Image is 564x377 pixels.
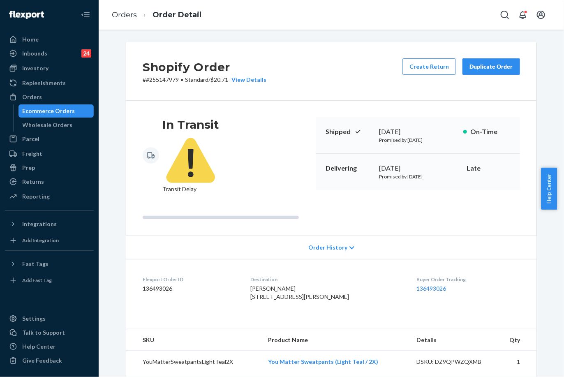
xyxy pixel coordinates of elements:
button: Give Feedback [5,354,94,367]
div: Duplicate Order [469,62,513,71]
a: Freight [5,147,94,160]
p: Delivering [326,164,372,173]
button: View Details [228,76,266,84]
div: Give Feedback [22,356,62,365]
div: Help Center [22,342,55,351]
ol: breadcrumbs [105,3,208,27]
a: Home [5,33,94,46]
div: Wholesale Orders [23,121,73,129]
p: Shipped [326,127,372,136]
th: Product Name [261,329,410,351]
a: Returns [5,175,94,188]
dt: Destination [251,276,404,283]
p: Late [467,164,510,173]
div: Returns [22,178,44,186]
div: Fast Tags [22,260,49,268]
a: Orders [112,10,137,19]
td: 1 [500,351,536,373]
a: Settings [5,312,94,325]
button: Help Center [541,168,557,210]
span: Transit Delay [162,132,219,192]
span: Order History [308,243,347,252]
p: Promised by [DATE] [379,136,457,143]
div: Reporting [22,192,50,201]
a: Order Detail [153,10,201,19]
div: Inventory [22,64,49,72]
a: Reporting [5,190,94,203]
a: Add Integration [5,234,94,247]
div: Ecommerce Orders [23,107,75,115]
td: YouMatterSweatpantsLightTeal2X [126,351,261,373]
a: Orders [5,90,94,104]
button: Close Navigation [77,7,94,23]
div: Orders [22,93,42,101]
div: 24 [81,49,91,58]
a: You Matter Sweatpants (Light Teal / 2X) [268,358,378,365]
button: Open Search Box [497,7,513,23]
a: Inbounds24 [5,47,94,60]
span: [PERSON_NAME] [STREET_ADDRESS][PERSON_NAME] [251,285,349,300]
span: Standard [185,76,208,83]
div: Home [22,35,39,44]
button: Integrations [5,217,94,231]
p: On-Time [470,127,510,136]
a: Help Center [5,340,94,353]
button: Open notifications [515,7,531,23]
span: • [180,76,183,83]
a: Inventory [5,62,94,75]
a: Talk to Support [5,326,94,339]
th: SKU [126,329,261,351]
p: Promised by [DATE] [379,173,457,180]
div: [DATE] [379,127,457,136]
div: Parcel [22,135,39,143]
div: Prep [22,164,35,172]
div: Talk to Support [22,328,65,337]
p: # #255147979 / $20.71 [143,76,266,84]
div: Settings [22,315,46,323]
button: Create Return [402,58,456,75]
a: Wholesale Orders [18,118,94,132]
div: Add Fast Tag [22,277,52,284]
h3: In Transit [162,117,219,132]
th: Qty [500,329,536,351]
h2: Shopify Order [143,58,266,76]
div: Add Integration [22,237,59,244]
button: Open account menu [533,7,549,23]
a: Prep [5,161,94,174]
div: Replenishments [22,79,66,87]
a: 136493026 [416,285,446,292]
button: Fast Tags [5,257,94,271]
div: Freight [22,150,42,158]
img: Flexport logo [9,11,44,19]
div: DSKU: DZ9QPWZQXMB [416,358,494,366]
a: Add Fast Tag [5,274,94,287]
div: [DATE] [379,164,457,173]
dt: Buyer Order Tracking [416,276,520,283]
div: Integrations [22,220,57,228]
a: Ecommerce Orders [18,104,94,118]
dd: 136493026 [143,284,238,293]
th: Details [410,329,500,351]
a: Replenishments [5,76,94,90]
dt: Flexport Order ID [143,276,238,283]
div: Inbounds [22,49,47,58]
button: Duplicate Order [462,58,520,75]
a: Parcel [5,132,94,146]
